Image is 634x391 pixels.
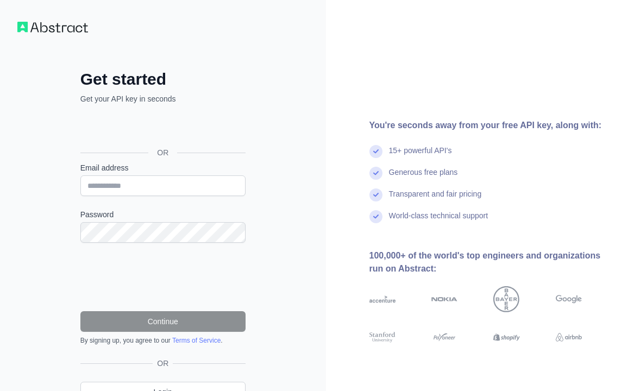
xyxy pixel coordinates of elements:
[80,336,246,345] div: By signing up, you agree to our .
[369,145,382,158] img: check mark
[556,286,582,312] img: google
[431,331,457,344] img: payoneer
[369,167,382,180] img: check mark
[75,116,249,140] iframe: Bouton "Se connecter avec Google"
[389,145,452,167] div: 15+ powerful API's
[369,286,396,312] img: accenture
[80,93,246,104] p: Get your API key in seconds
[493,331,519,344] img: shopify
[80,70,246,89] h2: Get started
[389,167,458,188] div: Generous free plans
[369,119,617,132] div: You're seconds away from your free API key, along with:
[17,22,88,33] img: Workflow
[369,331,396,344] img: stanford university
[153,358,173,369] span: OR
[431,286,457,312] img: nokia
[369,210,382,223] img: check mark
[80,209,246,220] label: Password
[389,210,488,232] div: World-class technical support
[369,188,382,201] img: check mark
[80,162,246,173] label: Email address
[556,331,582,344] img: airbnb
[80,311,246,332] button: Continue
[493,286,519,312] img: bayer
[148,147,177,158] span: OR
[389,188,482,210] div: Transparent and fair pricing
[80,256,246,298] iframe: reCAPTCHA
[172,337,221,344] a: Terms of Service
[369,249,617,275] div: 100,000+ of the world's top engineers and organizations run on Abstract:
